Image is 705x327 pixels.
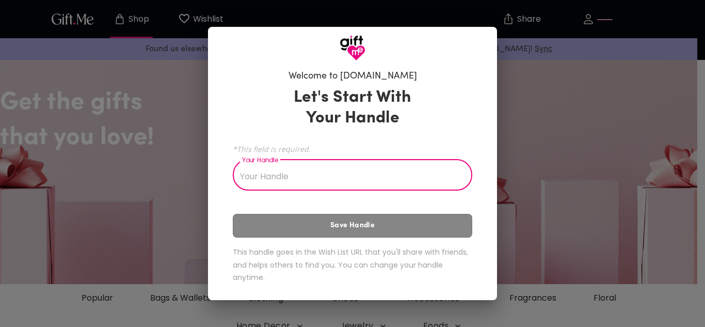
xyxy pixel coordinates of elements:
img: GiftMe Logo [340,35,365,61]
h3: Let's Start With Your Handle [281,87,424,129]
h6: Welcome to [DOMAIN_NAME] [289,70,417,83]
input: Your Handle [233,162,461,191]
h6: This handle goes in the Wish List URL that you'll share with friends, and helps others to find yo... [233,246,472,284]
span: *This field is required. [233,144,472,154]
